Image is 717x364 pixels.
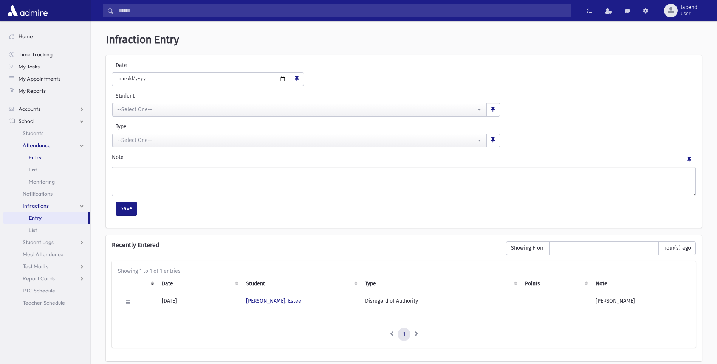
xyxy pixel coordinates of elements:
[246,298,301,304] a: [PERSON_NAME], Estee
[112,92,370,100] label: Student
[3,103,90,115] a: Accounts
[19,63,40,70] span: My Tasks
[29,154,42,161] span: Entry
[398,328,410,341] a: 1
[157,275,242,292] th: Date: activate to sort column ascending
[117,136,476,144] div: --Select One--
[681,5,697,11] span: labend
[112,103,487,117] button: --Select One--
[29,227,37,233] span: List
[3,236,90,248] a: Student Logs
[3,200,90,212] a: Infractions
[23,263,48,270] span: Test Marks
[29,166,37,173] span: List
[112,61,176,69] label: Date
[3,285,90,297] a: PTC Schedule
[19,87,46,94] span: My Reports
[658,241,696,255] span: hour(s) ago
[6,3,50,18] img: AdmirePro
[23,130,43,137] span: Students
[3,224,90,236] a: List
[681,11,697,17] span: User
[19,75,60,82] span: My Appointments
[3,248,90,260] a: Meal Attendance
[23,239,54,246] span: Student Logs
[520,275,592,292] th: Points: activate to sort column ascending
[3,297,90,309] a: Teacher Schedule
[23,287,55,294] span: PTC Schedule
[3,272,90,285] a: Report Cards
[114,4,571,17] input: Search
[23,251,63,258] span: Meal Attendance
[23,202,49,209] span: Infractions
[112,241,499,249] h6: Recently Entered
[157,292,242,313] td: [DATE]
[116,202,137,216] button: Save
[3,176,90,188] a: Monitoring
[117,106,476,114] div: --Select One--
[3,212,88,224] a: Entry
[23,142,51,149] span: Attendance
[3,151,90,163] a: Entry
[29,178,55,185] span: Monitoring
[3,163,90,176] a: List
[19,106,40,112] span: Accounts
[23,190,53,197] span: Notifications
[3,30,90,42] a: Home
[23,275,55,282] span: Report Cards
[242,275,361,292] th: Student: activate to sort column ascending
[361,292,520,313] td: Disregard of Authority
[3,85,90,97] a: My Reports
[3,48,90,61] a: Time Tracking
[118,267,690,275] div: Showing 1 to 1 of 1 entries
[3,139,90,151] a: Attendance
[591,292,690,313] td: [PERSON_NAME]
[3,61,90,73] a: My Tasks
[23,299,65,306] span: Teacher Schedule
[106,33,179,46] span: Infraction Entry
[3,188,90,200] a: Notifications
[3,115,90,127] a: School
[19,51,53,58] span: Time Tracking
[19,118,34,124] span: School
[29,215,42,221] span: Entry
[3,127,90,139] a: Students
[112,134,487,147] button: --Select One--
[361,275,520,292] th: Type: activate to sort column ascending
[506,241,550,255] span: Showing From
[3,73,90,85] a: My Appointments
[112,123,306,131] label: Type
[112,153,124,164] label: Note
[19,33,33,40] span: Home
[591,275,690,292] th: Note
[3,260,90,272] a: Test Marks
